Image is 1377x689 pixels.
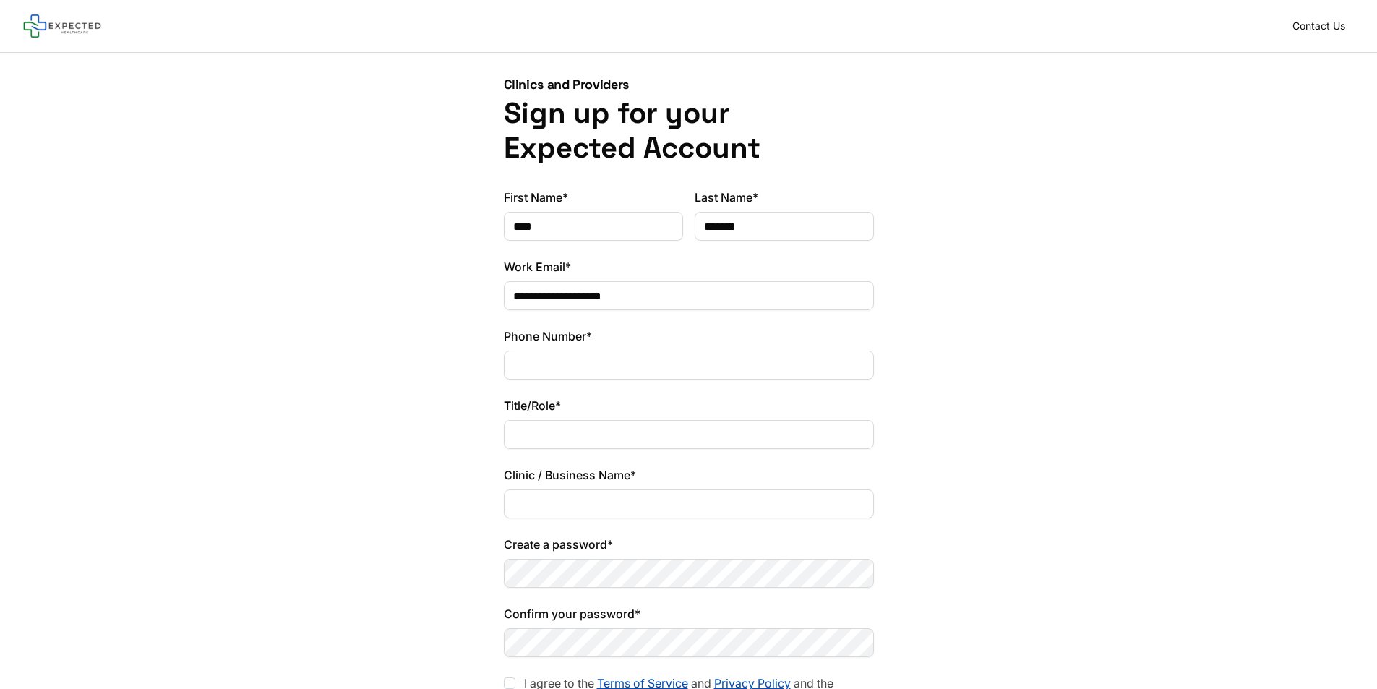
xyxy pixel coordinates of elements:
label: Phone Number* [504,328,874,345]
label: First Name* [504,189,683,206]
label: Last Name* [695,189,874,206]
h1: Sign up for your Expected Account [504,96,874,166]
label: Work Email* [504,258,874,275]
label: Create a password* [504,536,874,553]
label: Clinic / Business Name* [504,466,874,484]
a: Contact Us [1284,16,1354,36]
p: Clinics and Providers [504,76,874,93]
label: Confirm your password* [504,605,874,622]
label: Title/Role* [504,397,874,414]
